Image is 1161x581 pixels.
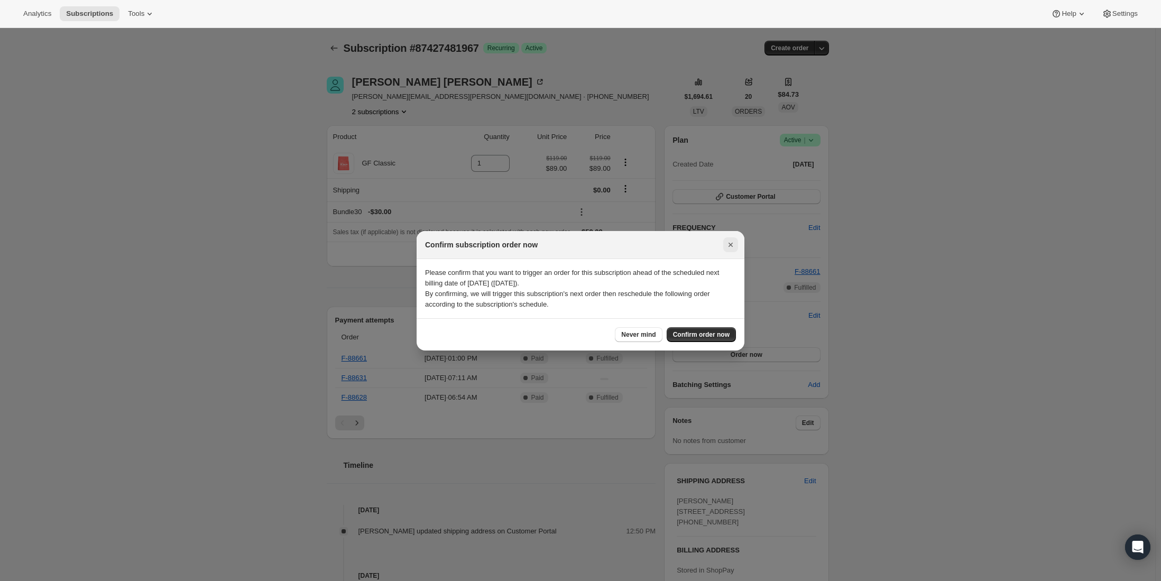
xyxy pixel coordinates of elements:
[425,289,736,310] p: By confirming, we will trigger this subscription's next order then reschedule the following order...
[667,327,736,342] button: Confirm order now
[60,6,119,21] button: Subscriptions
[673,330,730,339] span: Confirm order now
[425,268,736,289] p: Please confirm that you want to trigger an order for this subscription ahead of the scheduled nex...
[66,10,113,18] span: Subscriptions
[1112,10,1138,18] span: Settings
[1062,10,1076,18] span: Help
[1045,6,1093,21] button: Help
[1095,6,1144,21] button: Settings
[425,239,538,250] h2: Confirm subscription order now
[723,237,738,252] button: Close
[615,327,662,342] button: Never mind
[23,10,51,18] span: Analytics
[621,330,656,339] span: Never mind
[1125,534,1150,560] div: Open Intercom Messenger
[122,6,161,21] button: Tools
[128,10,144,18] span: Tools
[17,6,58,21] button: Analytics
